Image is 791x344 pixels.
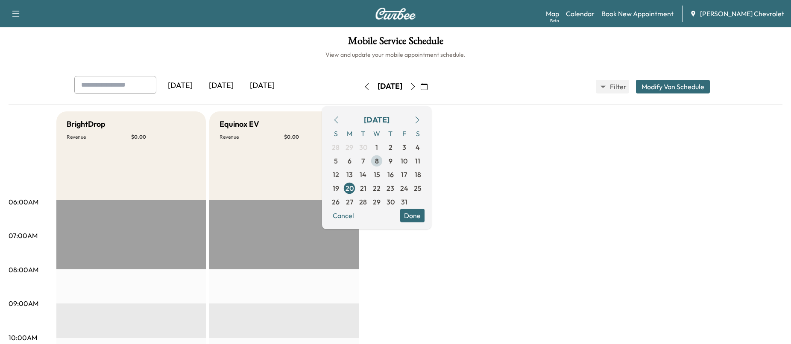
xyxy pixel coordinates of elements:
[346,142,353,152] span: 29
[401,156,407,166] span: 10
[9,50,782,59] h6: View and update your mobile appointment schedule.
[346,169,353,180] span: 13
[329,209,358,222] button: Cancel
[373,197,381,207] span: 29
[374,169,380,180] span: 15
[610,82,625,92] span: Filter
[9,332,37,343] p: 10:00AM
[9,36,782,50] h1: Mobile Service Schedule
[343,127,356,140] span: M
[334,156,338,166] span: 5
[220,118,259,130] h5: Equinox EV
[131,134,196,140] p: $ 0.00
[601,9,674,19] a: Book New Appointment
[415,169,421,180] span: 18
[332,142,340,152] span: 28
[329,127,343,140] span: S
[596,80,629,93] button: Filter
[373,183,381,193] span: 22
[415,156,420,166] span: 11
[375,142,378,152] span: 1
[401,169,407,180] span: 17
[332,197,340,207] span: 26
[9,265,38,275] p: 08:00AM
[411,127,425,140] span: S
[346,183,354,193] span: 20
[9,230,38,241] p: 07:00AM
[9,298,38,309] p: 09:00AM
[356,127,370,140] span: T
[67,118,105,130] h5: BrightDrop
[160,76,201,96] div: [DATE]
[378,81,402,92] div: [DATE]
[359,197,367,207] span: 28
[201,76,242,96] div: [DATE]
[389,156,393,166] span: 9
[387,197,395,207] span: 30
[370,127,384,140] span: W
[401,197,407,207] span: 31
[360,169,366,180] span: 14
[414,183,422,193] span: 25
[346,197,353,207] span: 27
[284,134,349,140] p: $ 0.00
[333,169,339,180] span: 12
[389,142,393,152] span: 2
[402,142,406,152] span: 3
[220,134,284,140] p: Revenue
[546,9,559,19] a: MapBeta
[566,9,595,19] a: Calendar
[348,156,352,166] span: 6
[242,76,283,96] div: [DATE]
[359,142,367,152] span: 30
[375,8,416,20] img: Curbee Logo
[636,80,710,93] button: Modify Van Schedule
[400,209,425,222] button: Done
[361,156,365,166] span: 7
[360,183,366,193] span: 21
[700,9,784,19] span: [PERSON_NAME] Chevrolet
[416,142,420,152] span: 4
[397,127,411,140] span: F
[67,134,131,140] p: Revenue
[387,183,394,193] span: 23
[384,127,397,140] span: T
[333,183,339,193] span: 19
[9,197,38,207] p: 06:00AM
[364,114,390,126] div: [DATE]
[375,156,379,166] span: 8
[387,169,394,180] span: 16
[400,183,408,193] span: 24
[550,17,559,24] div: Beta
